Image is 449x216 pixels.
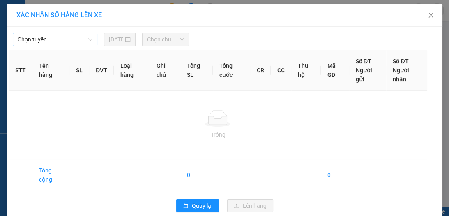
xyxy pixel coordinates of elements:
span: Chọn chuyến [147,33,184,46]
th: ĐVT [89,50,114,91]
th: CC [271,50,291,91]
span: Số ĐT [356,58,371,64]
span: CC : [77,60,89,68]
div: A PHÚC [7,17,73,27]
th: Tổng cước [213,50,250,91]
div: K TÊN [78,17,149,27]
span: rollback [183,203,189,209]
div: 0772887522 [78,27,149,38]
span: DĐ: [78,43,90,51]
span: Nhận: [78,8,98,16]
th: Tên hàng [32,50,69,91]
td: 0 [180,159,213,191]
span: XÁC NHẬN SỐ HÀNG LÊN XE [16,11,102,19]
span: Người nhận [393,67,409,83]
div: Sài Gòn [78,7,149,17]
button: rollbackQuay lại [176,199,219,212]
th: Tổng SL [180,50,213,91]
div: Trống [15,130,421,139]
input: 13/08/2025 [109,35,123,44]
div: 50.000 [77,57,150,69]
th: CR [250,50,271,91]
span: GO BTRE [90,38,140,53]
th: Thu hộ [291,50,321,91]
button: uploadLên hàng [227,199,273,212]
span: Quay lại [192,201,212,210]
span: close [428,12,434,18]
td: 0 [321,159,349,191]
div: Chợ Lách [7,7,73,17]
span: Số ĐT [393,58,408,64]
button: Close [419,4,442,27]
th: Loại hàng [114,50,150,91]
th: Mã GD [321,50,349,91]
span: Chọn tuyến [18,33,92,46]
th: Ghi chú [150,50,180,91]
span: Người gửi [356,67,372,83]
th: SL [69,50,89,91]
span: Gửi: [7,8,20,16]
th: STT [9,50,32,91]
td: Tổng cộng [32,159,69,191]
